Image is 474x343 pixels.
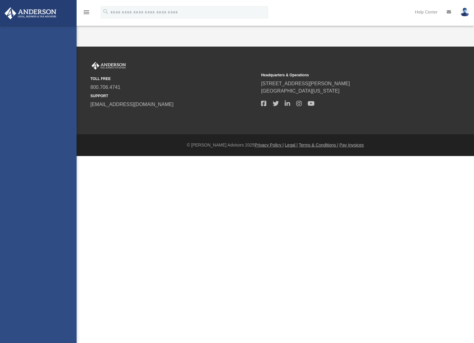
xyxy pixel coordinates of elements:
small: TOLL FREE [90,76,257,82]
img: Anderson Advisors Platinum Portal [90,62,127,70]
a: [STREET_ADDRESS][PERSON_NAME] [261,81,350,86]
a: 800.706.4741 [90,85,120,90]
small: SUPPORT [90,93,257,99]
i: menu [83,9,90,16]
a: [EMAIL_ADDRESS][DOMAIN_NAME] [90,102,173,107]
a: menu [83,12,90,16]
img: Anderson Advisors Platinum Portal [3,7,58,19]
img: User Pic [460,8,469,17]
a: Privacy Policy | [255,143,284,147]
div: © [PERSON_NAME] Advisors 2025 [77,142,474,148]
a: Terms & Conditions | [299,143,338,147]
a: Pay Invoices [339,143,364,147]
a: Legal | [285,143,298,147]
small: Headquarters & Operations [261,72,427,78]
i: search [102,8,109,15]
a: [GEOGRAPHIC_DATA][US_STATE] [261,88,339,93]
